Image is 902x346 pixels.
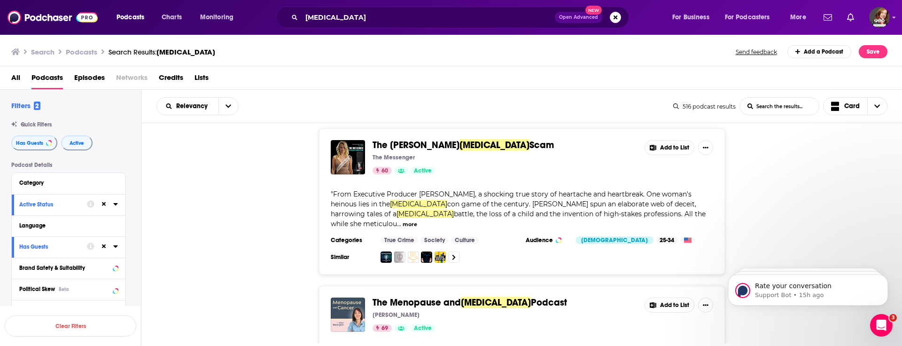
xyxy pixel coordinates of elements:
[719,10,784,25] button: open menu
[820,9,836,25] a: Show notifications dropdown
[331,140,365,174] img: The Rachel Cancer Scam
[529,139,554,151] span: Scam
[331,190,706,228] span: "
[16,141,43,146] span: Has Guests
[74,70,105,89] a: Episodes
[373,297,461,308] span: The Menopause and
[162,11,182,24] span: Charts
[373,298,567,308] a: The Menopause and[MEDICAL_DATA]Podcast
[66,47,97,56] h3: Podcasts
[381,166,388,176] span: 60
[823,97,888,115] button: Choose View
[585,6,602,15] span: New
[31,70,63,89] a: Podcasts
[410,324,435,332] a: Active
[373,167,392,174] a: 60
[373,324,392,332] a: 69
[156,97,239,115] h2: Choose List sort
[117,11,144,24] span: Podcasts
[421,252,432,263] img: Projects To Paris
[19,180,112,186] div: Category
[11,135,57,150] button: Has Guests
[403,220,417,228] button: more
[408,252,419,263] img: Betting On Me
[156,47,215,56] span: [MEDICAL_DATA]
[666,10,721,25] button: open menu
[11,162,126,168] p: Podcast Details
[109,47,215,56] div: Search Results:
[19,220,118,231] button: Language
[559,15,598,20] span: Open Advanced
[394,252,405,263] img: Based on a True Horror Story
[159,70,183,89] span: Credits
[331,210,706,228] span: battle, the loss of a child and the invention of high-stakes professions. All the while she metic...
[381,236,418,244] a: True Crime
[869,7,890,28] button: Show profile menu
[21,121,52,128] span: Quick Filters
[459,139,529,151] span: [MEDICAL_DATA]
[461,297,531,308] span: [MEDICAL_DATA]
[331,298,365,332] a: The Menopause and Cancer Podcast
[381,252,392,263] img: Killer Means Awesome
[725,11,770,24] span: For Podcasters
[645,298,694,313] button: Add to List
[420,236,449,244] a: Society
[784,10,818,25] button: open menu
[70,141,84,146] span: Active
[410,167,435,174] a: Active
[110,10,156,25] button: open menu
[869,7,890,28] img: User Profile
[698,298,713,313] button: Show More Button
[59,286,69,292] div: Beta
[19,222,112,229] div: Language
[733,48,780,56] button: Send feedback
[19,244,81,250] div: Has Guests
[843,9,858,25] a: Show notifications dropdown
[331,200,696,218] span: con game of the century. [PERSON_NAME] spun an elaborate web of deceit, harrowing tales of a
[176,103,211,110] span: Relevancy
[414,324,432,333] span: Active
[12,300,125,321] button: Show More
[373,311,420,319] p: [PERSON_NAME]
[673,103,736,110] div: 516 podcast results
[19,265,110,271] div: Brand Safety & Suitability
[451,236,479,244] a: Culture
[331,236,373,244] h3: Categories
[397,210,454,218] span: [MEDICAL_DATA]
[11,101,40,110] h2: Filters
[34,102,40,110] span: 2
[156,10,187,25] a: Charts
[331,253,373,261] h3: Similar
[870,314,893,337] iframe: Intercom live chat
[302,10,555,25] input: Search podcasts, credits, & more...
[390,200,447,208] span: [MEDICAL_DATA]
[61,135,93,150] button: Active
[19,283,118,295] button: Political SkewBeta
[19,177,118,189] button: Category
[8,8,98,26] a: Podchaser - Follow, Share and Rate Podcasts
[714,255,902,321] iframe: Intercom notifications message
[526,236,568,244] h3: Audience
[194,70,209,89] a: Lists
[31,47,54,56] h3: Search
[19,286,55,292] span: Political Skew
[19,201,81,208] div: Active Status
[194,10,246,25] button: open menu
[869,7,890,28] span: Logged in as pamelastevensmedia
[11,70,20,89] span: All
[414,166,432,176] span: Active
[373,154,415,161] p: The Messenger
[397,220,401,228] span: ...
[435,252,446,263] img: Queer Up 倍儿酷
